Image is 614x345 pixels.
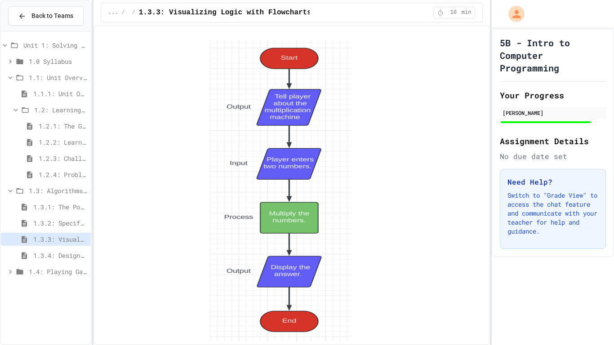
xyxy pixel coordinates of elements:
[39,137,87,147] span: 1.2.2: Learning to Solve Hard Problems
[31,11,73,21] span: Back to Teams
[29,186,87,195] span: 1.3: Algorithms - from Pseudocode to Flowcharts
[503,109,603,117] div: [PERSON_NAME]
[34,105,87,115] span: 1.2: Learning to Solve Hard Problems
[499,4,527,24] div: My Account
[500,89,606,102] h2: Your Progress
[29,57,87,66] span: 1.0 Syllabus
[108,9,118,16] span: ...
[500,135,606,147] h2: Assignment Details
[507,177,598,187] h3: Need Help?
[121,9,125,16] span: /
[33,89,87,98] span: 1.1.1: Unit Overview
[500,36,606,74] h1: 5B - Intro to Computer Programming
[39,121,87,131] span: 1.2.1: The Growth Mindset
[139,7,311,18] span: 1.3.3: Visualizing Logic with Flowcharts
[33,234,87,244] span: 1.3.3: Visualizing Logic with Flowcharts
[29,73,87,82] span: 1.1: Unit Overview
[33,202,87,212] span: 1.3.1: The Power of Algorithms
[23,40,87,50] span: Unit 1: Solving Problems in Computer Science
[39,170,87,179] span: 1.2.4: Problem Solving Practice
[29,267,87,276] span: 1.4: Playing Games
[33,251,87,260] span: 1.3.4: Designing Flowcharts
[446,9,461,16] span: 10
[39,154,87,163] span: 1.2.3: Challenge Problem - The Bridge
[33,218,87,228] span: 1.3.2: Specifying Ideas with Pseudocode
[132,9,135,16] span: /
[507,191,598,236] p: Switch to "Grade View" to access the chat feature and communicate with your teacher for help and ...
[8,6,84,26] button: Back to Teams
[462,9,472,16] span: min
[500,151,606,162] div: No due date set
